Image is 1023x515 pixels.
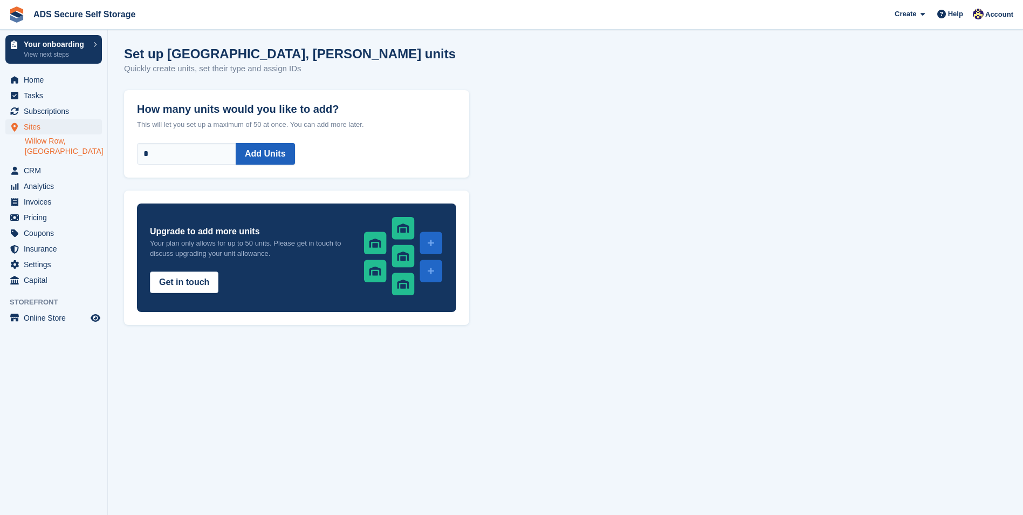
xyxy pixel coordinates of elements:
[137,90,456,116] label: How many units would you like to add?
[24,72,88,87] span: Home
[24,119,88,134] span: Sites
[24,88,88,103] span: Tasks
[9,6,25,23] img: stora-icon-8386f47178a22dfd0bd8f6a31ec36ba5ce8667c1dd55bd0f319d3a0aa187defe.svg
[5,210,102,225] a: menu
[24,40,88,48] p: Your onboarding
[363,216,443,296] img: add-units-c53ecec22ca6e9be14087aea56293e82b1034c08c4c815bb7cfddfd04e066874.svg
[5,179,102,194] a: menu
[29,5,140,23] a: ADS Secure Self Storage
[973,9,984,19] img: Jay Ball
[24,50,88,59] p: View next steps
[24,194,88,209] span: Invoices
[24,310,88,326] span: Online Store
[5,226,102,241] a: menu
[5,241,102,256] a: menu
[24,273,88,288] span: Capital
[137,119,456,130] p: This will let you set up a maximum of 50 at once. You can add more later.
[5,310,102,326] a: menu
[124,63,456,75] p: Quickly create units, set their type and assign IDs
[24,210,88,225] span: Pricing
[25,136,102,157] a: Willow Row, [GEOGRAPHIC_DATA]
[5,163,102,178] a: menu
[895,9,916,19] span: Create
[985,9,1013,20] span: Account
[24,257,88,272] span: Settings
[948,9,963,19] span: Help
[5,257,102,272] a: menu
[24,104,88,119] span: Subscriptions
[5,88,102,103] a: menu
[124,46,456,61] h1: Set up [GEOGRAPHIC_DATA], [PERSON_NAME] units
[5,35,102,64] a: Your onboarding View next steps
[150,272,218,293] button: Get in touch
[5,194,102,209] a: menu
[10,297,107,308] span: Storefront
[150,238,347,259] p: Your plan only allows for up to 50 units. Please get in touch to discuss upgrading your unit allo...
[5,72,102,87] a: menu
[89,311,102,324] a: Preview store
[5,273,102,288] a: menu
[150,225,347,238] h3: Upgrade to add more units
[24,163,88,178] span: CRM
[236,143,295,165] button: Add Units
[5,119,102,134] a: menu
[24,226,88,241] span: Coupons
[24,179,88,194] span: Analytics
[5,104,102,119] a: menu
[24,241,88,256] span: Insurance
